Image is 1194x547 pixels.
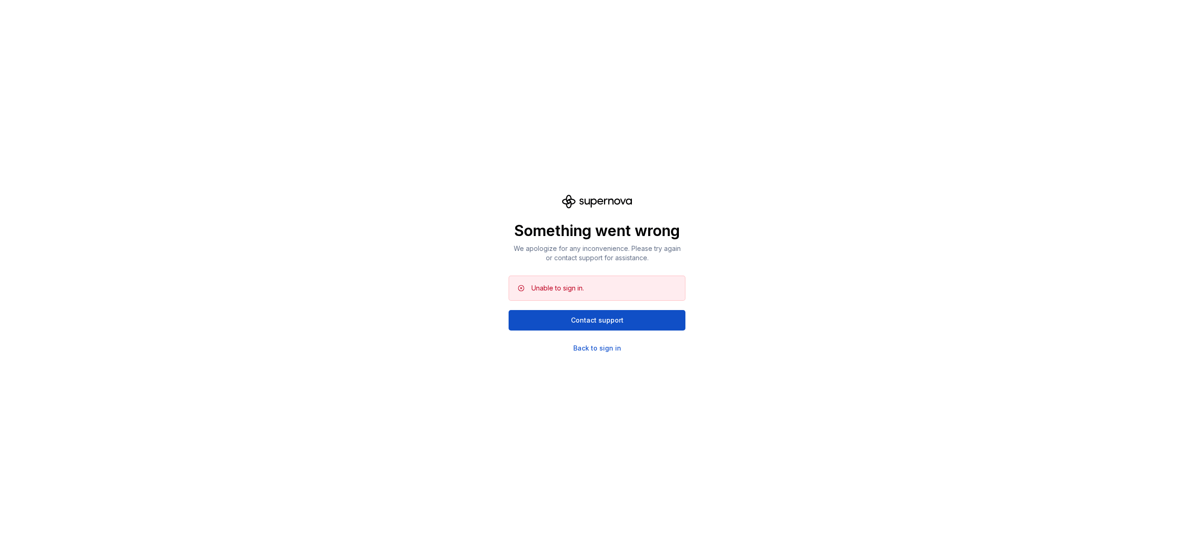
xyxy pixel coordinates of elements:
span: Contact support [571,316,624,325]
a: Back to sign in [573,344,621,353]
p: We apologize for any inconvenience. Please try again or contact support for assistance. [509,244,685,263]
div: Unable to sign in. [531,284,584,293]
button: Contact support [509,310,685,331]
p: Something went wrong [509,222,685,240]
